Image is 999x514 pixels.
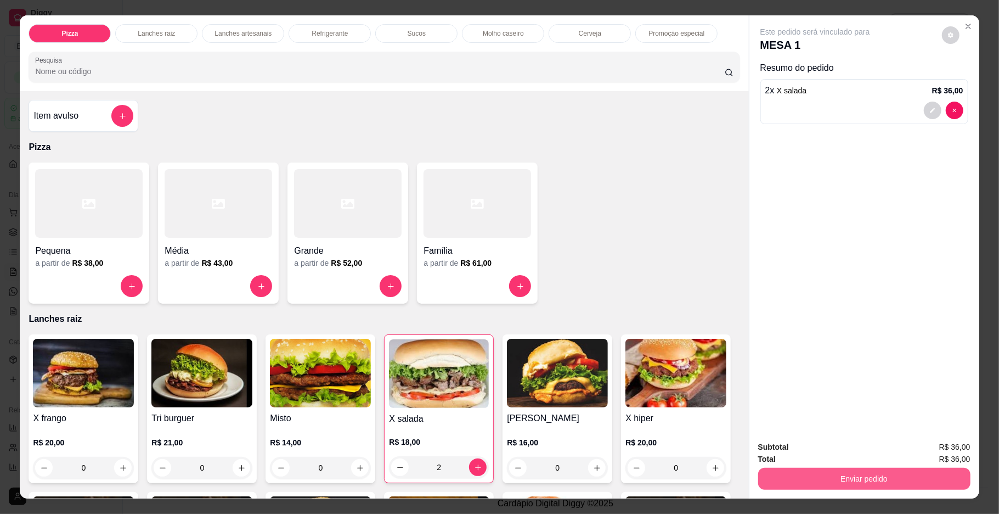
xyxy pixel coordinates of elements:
[758,468,970,490] button: Enviar pedido
[33,109,78,122] h4: Item avulso
[777,86,806,95] span: X salada
[61,29,78,38] p: Pizza
[33,339,134,407] img: product-image
[138,29,175,38] p: Lanches raiz
[294,244,402,258] h4: Grande
[625,339,726,407] img: product-image
[946,102,963,119] button: decrease-product-quantity
[35,244,143,258] h4: Pequena
[507,339,608,407] img: product-image
[312,29,348,38] p: Refrigerante
[960,18,977,35] button: Close
[151,412,252,425] h4: Tri burguer
[250,275,272,297] button: increase-product-quantity
[270,437,371,448] p: R$ 14,00
[765,84,807,97] p: 2 x
[215,29,272,38] p: Lanches artesanais
[509,275,531,297] button: increase-product-quantity
[648,29,704,38] p: Promoção especial
[151,339,252,407] img: product-image
[151,437,252,448] p: R$ 21,00
[35,66,724,77] input: Pesquisa
[460,258,492,269] h6: R$ 61,00
[758,455,776,463] strong: Total
[35,55,66,65] label: Pesquisa
[758,443,789,451] strong: Subtotal
[625,412,726,425] h4: X hiper
[932,85,963,96] p: R$ 36,00
[29,312,740,326] p: Lanches raiz
[154,459,171,477] button: decrease-product-quantity
[165,258,272,269] div: a partir de
[760,26,870,37] p: Este pedido será vinculado para
[924,102,941,119] button: decrease-product-quantity
[760,62,968,75] p: Resumo do pedido
[33,412,134,425] h4: X frango
[294,258,402,269] div: a partir de
[760,37,870,53] p: MESA 1
[270,339,371,407] img: product-image
[380,275,402,297] button: increase-product-quantity
[270,412,371,425] h4: Misto
[483,29,524,38] p: Molho caseiro
[939,441,970,453] span: R$ 36,00
[389,412,489,426] h4: X salada
[331,258,362,269] h6: R$ 52,00
[233,459,250,477] button: increase-product-quantity
[165,244,272,258] h4: Média
[942,26,960,44] button: decrease-product-quantity
[579,29,601,38] p: Cerveja
[72,258,103,269] h6: R$ 38,00
[29,141,740,154] p: Pizza
[201,258,233,269] h6: R$ 43,00
[121,275,143,297] button: increase-product-quantity
[507,412,608,425] h4: [PERSON_NAME]
[507,437,608,448] p: R$ 16,00
[424,244,531,258] h4: Família
[389,437,489,448] p: R$ 18,00
[424,258,531,269] div: a partir de
[408,29,426,38] p: Sucos
[35,258,143,269] div: a partir de
[33,437,134,448] p: R$ 20,00
[625,437,726,448] p: R$ 20,00
[111,105,133,127] button: add-separate-item
[939,453,970,465] span: R$ 36,00
[389,339,489,408] img: product-image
